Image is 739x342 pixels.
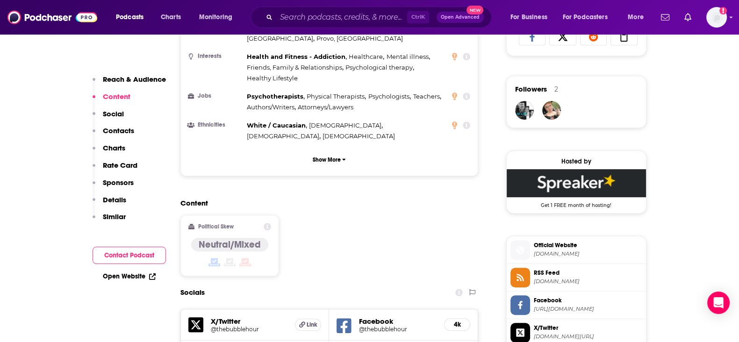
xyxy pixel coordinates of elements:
[247,132,319,140] span: [DEMOGRAPHIC_DATA]
[510,240,642,260] a: Official Website[DOMAIN_NAME]
[309,120,383,131] span: ,
[211,326,288,333] a: @thebubblehour
[103,195,126,204] p: Details
[466,6,483,14] span: New
[515,101,534,120] img: LAFLife
[441,15,480,20] span: Open Advanced
[298,103,353,111] span: Attorneys/Lawyers
[413,91,441,102] span: ,
[211,317,288,326] h5: X/Twitter
[349,51,384,62] span: ,
[103,126,134,135] p: Contacts
[247,131,321,142] span: ,
[155,10,187,25] a: Charts
[188,122,243,128] h3: Ethnicities
[628,11,644,24] span: More
[534,250,642,257] span: spreaker.com
[557,10,621,25] button: open menu
[259,7,501,28] div: Search podcasts, credits, & more...
[247,51,347,62] span: ,
[510,268,642,287] a: RSS Feed[DOMAIN_NAME]
[247,91,305,102] span: ,
[534,241,642,249] span: Official Website
[295,319,321,331] a: Link
[199,11,232,24] span: Monitoring
[93,161,137,178] button: Rate Card
[93,126,134,143] button: Contacts
[276,10,407,25] input: Search podcasts, credits, & more...
[345,62,414,73] span: ,
[507,197,646,208] span: Get 1 FREE month of hosting!
[93,212,126,229] button: Similar
[93,75,166,92] button: Reach & Audience
[519,28,546,45] a: Share on Facebook
[345,64,413,71] span: Psychological therapy
[549,28,576,45] a: Share on X/Twitter
[180,199,471,207] h2: Content
[437,12,484,23] button: Open AdvancedNew
[610,28,638,45] a: Copy Link
[504,10,559,25] button: open menu
[309,121,381,129] span: [DEMOGRAPHIC_DATA]
[554,85,558,93] div: 2
[161,11,181,24] span: Charts
[93,247,166,264] button: Contact Podcast
[413,93,440,100] span: Teachers
[103,109,124,118] p: Social
[681,9,695,25] a: Show notifications dropdown
[307,321,317,328] span: Link
[247,120,307,131] span: ,
[387,53,429,60] span: Mental illness
[307,91,366,102] span: ,
[580,28,607,45] a: Share on Reddit
[507,169,646,197] img: Spreaker Deal: Get 1 FREE month of hosting!
[307,93,365,100] span: Physical Therapists
[534,278,642,285] span: spreaker.com
[93,143,125,161] button: Charts
[247,93,303,100] span: Psychotherapists
[387,51,430,62] span: ,
[542,101,561,120] img: mollyspectorwilliams
[116,11,143,24] span: Podcasts
[706,7,727,28] button: Show profile menu
[193,10,244,25] button: open menu
[657,9,673,25] a: Show notifications dropdown
[188,93,243,99] h3: Jobs
[93,92,130,109] button: Content
[103,212,126,221] p: Similar
[247,102,296,113] span: ,
[199,239,261,250] h4: Neutral/Mixed
[452,321,462,328] h5: 4k
[323,132,395,140] span: [DEMOGRAPHIC_DATA]
[93,109,124,127] button: Social
[188,151,471,168] button: Show More
[316,35,403,42] span: Provo, [GEOGRAPHIC_DATA]
[707,292,730,314] div: Open Intercom Messenger
[359,326,437,333] a: @thebubblehour
[368,93,409,100] span: Psychologists
[534,333,642,340] span: twitter.com/thebubblehour
[188,53,243,59] h3: Interests
[706,7,727,28] span: Logged in as BerkMarc
[534,306,642,313] span: https://www.facebook.com/thebubblehour
[103,272,156,280] a: Open Website
[507,169,646,207] a: Spreaker Deal: Get 1 FREE month of hosting!
[198,223,234,230] h2: Political Skew
[515,85,547,93] span: Followers
[368,91,411,102] span: ,
[180,284,205,301] h2: Socials
[563,11,608,24] span: For Podcasters
[103,143,125,152] p: Charts
[247,35,313,42] span: [GEOGRAPHIC_DATA]
[510,295,642,315] a: Facebook[URL][DOMAIN_NAME]
[93,178,134,195] button: Sponsors
[349,53,383,60] span: Healthcare
[534,269,642,277] span: RSS Feed
[534,324,642,332] span: X/Twitter
[247,121,306,129] span: White / Caucasian
[7,8,97,26] a: Podchaser - Follow, Share and Rate Podcasts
